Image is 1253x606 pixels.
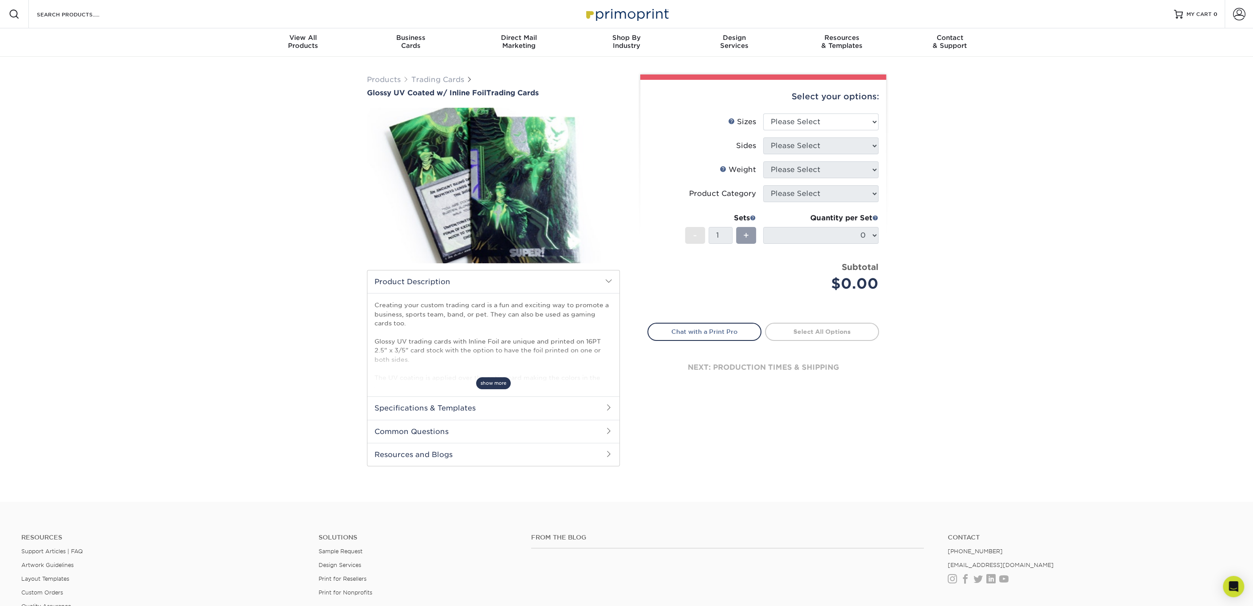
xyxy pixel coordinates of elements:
[319,534,518,541] h4: Solutions
[367,89,486,97] span: Glossy UV Coated w/ Inline Foil
[319,589,372,596] a: Print for Nonprofits
[21,548,83,555] a: Support Articles | FAQ
[367,89,620,97] a: Glossy UV Coated w/ Inline FoilTrading Cards
[411,75,464,84] a: Trading Cards
[896,34,1004,50] div: & Support
[728,117,756,127] div: Sizes
[319,575,366,582] a: Print for Resellers
[36,9,122,20] input: SEARCH PRODUCTS.....
[21,562,74,568] a: Artwork Guidelines
[465,34,573,50] div: Marketing
[680,28,788,57] a: DesignServices
[770,273,879,294] div: $0.00
[573,34,681,42] span: Shop By
[1214,11,1218,17] span: 0
[357,28,465,57] a: BusinessCards
[367,443,619,466] h2: Resources and Blogs
[367,396,619,419] h2: Specifications & Templates
[21,575,69,582] a: Layout Templates
[948,548,1003,555] a: [PHONE_NUMBER]
[319,548,363,555] a: Sample Request
[948,534,1232,541] a: Contact
[249,34,357,42] span: View All
[680,34,788,50] div: Services
[647,323,761,340] a: Chat with a Print Pro
[367,420,619,443] h2: Common Questions
[720,164,756,175] div: Weight
[948,562,1054,568] a: [EMAIL_ADDRESS][DOMAIN_NAME]
[531,534,923,541] h4: From the Blog
[689,188,756,199] div: Product Category
[357,34,465,42] span: Business
[249,34,357,50] div: Products
[788,34,896,42] span: Resources
[788,28,896,57] a: Resources& Templates
[573,34,681,50] div: Industry
[680,34,788,42] span: Design
[693,229,697,242] span: -
[743,229,749,242] span: +
[465,28,573,57] a: Direct MailMarketing
[367,270,619,293] h2: Product Description
[249,28,357,57] a: View AllProducts
[1223,576,1244,597] div: Open Intercom Messenger
[367,75,401,84] a: Products
[736,141,756,151] div: Sides
[765,323,879,340] a: Select All Options
[21,534,305,541] h4: Resources
[367,89,620,97] h1: Trading Cards
[582,4,671,23] img: Primoprint
[319,562,361,568] a: Design Services
[647,80,879,113] div: Select your options:
[374,301,612,400] p: Creating your custom trading card is a fun and exciting way to promote a business, sports team, b...
[465,34,573,42] span: Direct Mail
[367,98,620,273] img: Glossy UV Coated w/ Inline Foil 01
[357,34,465,50] div: Cards
[788,34,896,50] div: & Templates
[647,341,879,394] div: next: production times & shipping
[21,589,63,596] a: Custom Orders
[1186,11,1212,18] span: MY CART
[763,213,879,223] div: Quantity per Set
[685,213,756,223] div: Sets
[573,28,681,57] a: Shop ByIndustry
[842,262,879,272] strong: Subtotal
[476,377,511,389] span: show more
[896,34,1004,42] span: Contact
[896,28,1004,57] a: Contact& Support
